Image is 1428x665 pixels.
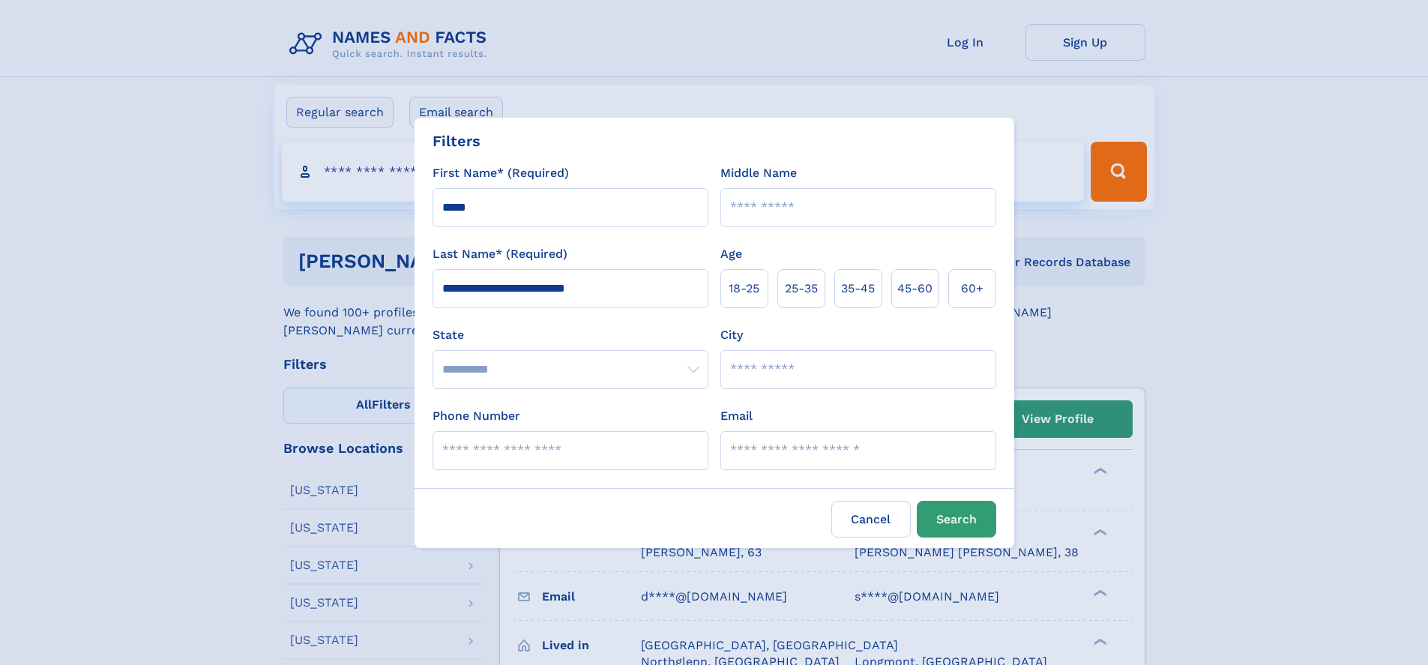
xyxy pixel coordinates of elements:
[433,245,567,263] label: Last Name* (Required)
[433,164,569,182] label: First Name* (Required)
[785,280,818,298] span: 25‑35
[720,326,743,344] label: City
[433,407,520,425] label: Phone Number
[720,245,742,263] label: Age
[720,407,753,425] label: Email
[841,280,875,298] span: 35‑45
[917,501,996,538] button: Search
[897,280,933,298] span: 45‑60
[961,280,983,298] span: 60+
[433,326,708,344] label: State
[831,501,911,538] label: Cancel
[720,164,797,182] label: Middle Name
[729,280,759,298] span: 18‑25
[433,130,480,152] div: Filters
